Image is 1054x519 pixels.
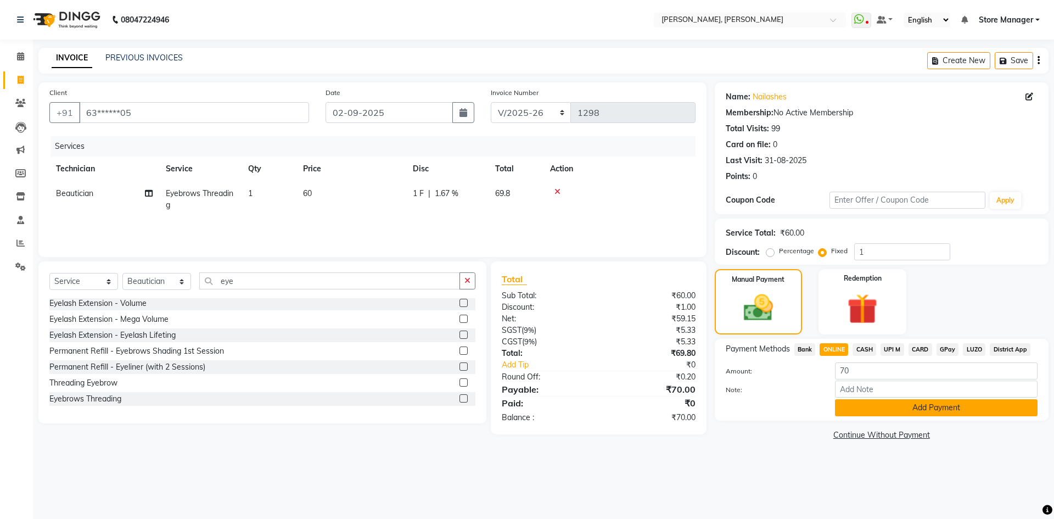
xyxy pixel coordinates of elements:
[435,188,458,199] span: 1.67 %
[726,107,773,119] div: Membership:
[524,337,535,346] span: 9%
[835,362,1038,380] input: Amount
[717,385,827,395] label: Note:
[49,361,205,373] div: Permanent Refill - Eyeliner (with 2 Sessions)
[598,397,703,410] div: ₹0
[598,336,703,348] div: ₹5.33
[56,188,93,198] span: Beautician
[717,366,827,376] label: Amount:
[494,313,598,325] div: Net:
[494,371,598,383] div: Round Off:
[820,343,848,356] span: ONLINE
[303,188,312,198] span: 60
[49,88,67,98] label: Client
[524,326,534,334] span: 9%
[726,343,790,355] span: Payment Methods
[779,246,814,256] label: Percentage
[494,302,598,313] div: Discount:
[780,227,804,239] div: ₹60.00
[726,155,763,166] div: Last Visit:
[732,275,784,284] label: Manual Payment
[52,48,92,68] a: INVOICE
[49,102,80,123] button: +91
[598,412,703,423] div: ₹70.00
[598,348,703,359] div: ₹69.80
[853,343,876,356] span: CASH
[248,188,253,198] span: 1
[990,192,1021,209] button: Apply
[79,102,309,123] input: Search by Name/Mobile/Email/Code
[491,88,539,98] label: Invoice Number
[494,383,598,396] div: Payable:
[49,157,159,181] th: Technician
[794,343,816,356] span: Bank
[598,383,703,396] div: ₹70.00
[428,188,430,199] span: |
[726,123,769,135] div: Total Visits:
[753,91,787,103] a: Nailashes
[326,88,340,98] label: Date
[831,246,848,256] label: Fixed
[717,429,1046,441] a: Continue Without Payment
[881,343,904,356] span: UPI M
[771,123,780,135] div: 99
[835,399,1038,416] button: Add Payment
[726,227,776,239] div: Service Total:
[995,52,1033,69] button: Save
[494,290,598,302] div: Sub Total:
[963,343,985,356] span: LUZO
[909,343,932,356] span: CARD
[489,157,543,181] th: Total
[990,343,1030,356] span: District App
[726,247,760,258] div: Discount:
[735,291,782,325] img: _cash.svg
[242,157,296,181] th: Qty
[199,272,460,289] input: Search or Scan
[726,171,750,182] div: Points:
[726,139,771,150] div: Card on file:
[765,155,806,166] div: 31-08-2025
[844,274,882,283] label: Redemption
[753,171,757,182] div: 0
[49,330,176,341] div: Eyelash Extension - Eyelash Lifeting
[413,188,424,199] span: 1 F
[49,377,117,389] div: Threading Eyebrow
[598,325,703,336] div: ₹5.33
[166,188,233,210] span: Eyebrows Threading
[49,393,121,405] div: Eyebrows Threading
[502,325,522,335] span: SGST
[105,53,183,63] a: PREVIOUS INVOICES
[726,107,1038,119] div: No Active Membership
[598,371,703,383] div: ₹0.20
[838,290,887,328] img: _gift.svg
[28,4,103,35] img: logo
[495,188,510,198] span: 69.8
[494,325,598,336] div: ( )
[494,359,616,371] a: Add Tip
[494,336,598,348] div: ( )
[927,52,990,69] button: Create New
[51,136,704,157] div: Services
[773,139,777,150] div: 0
[598,302,703,313] div: ₹1.00
[49,314,169,325] div: Eyelash Extension - Mega Volume
[543,157,696,181] th: Action
[726,194,829,206] div: Coupon Code
[49,345,224,357] div: Permanent Refill - Eyebrows Shading 1st Session
[159,157,242,181] th: Service
[121,4,169,35] b: 08047224946
[49,298,147,309] div: Eyelash Extension - Volume
[598,313,703,325] div: ₹59.15
[502,274,527,285] span: Total
[835,381,1038,398] input: Add Note
[406,157,489,181] th: Disc
[937,343,959,356] span: GPay
[494,412,598,423] div: Balance :
[296,157,406,181] th: Price
[494,397,598,410] div: Paid:
[979,14,1033,26] span: Store Manager
[502,337,522,347] span: CGST
[726,91,750,103] div: Name:
[829,192,985,209] input: Enter Offer / Coupon Code
[598,290,703,302] div: ₹60.00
